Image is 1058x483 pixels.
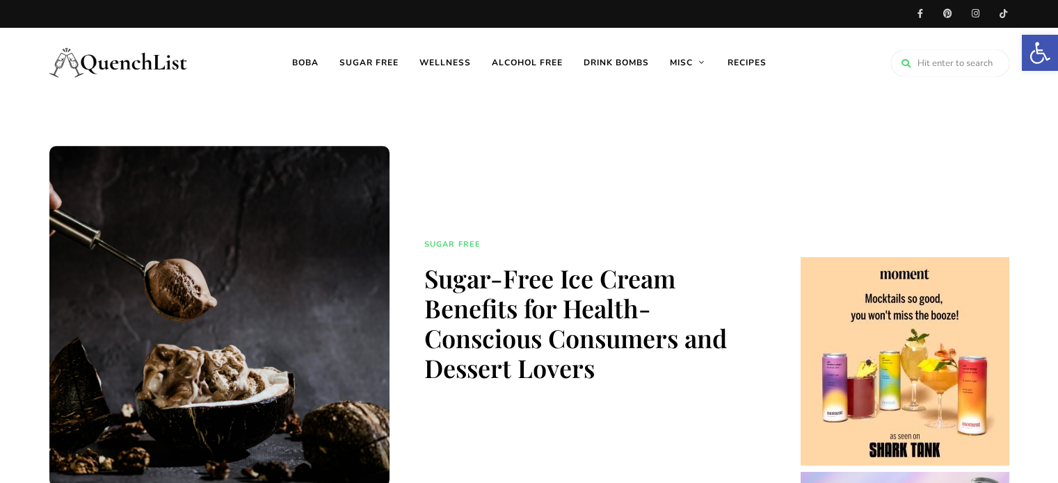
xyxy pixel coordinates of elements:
a: Alcohol free [481,28,573,97]
a: Wellness [409,28,481,97]
input: Hit enter to search [891,50,1009,76]
a: Sugar free [329,28,409,97]
img: cshow.php [801,257,1009,466]
a: Boba [282,28,329,97]
a: Recipes [717,28,777,97]
a: Misc [659,28,717,97]
a: Drink Bombs [573,28,659,97]
a: Sugar free [424,238,481,251]
img: Quench List [49,35,189,90]
h1: Sugar-Free Ice Cream Benefits for Health-Conscious Consumers and Dessert Lovers [424,263,758,384]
